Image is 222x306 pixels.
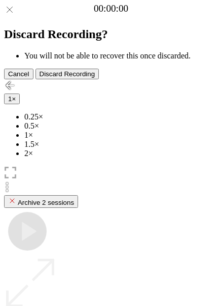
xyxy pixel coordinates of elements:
li: You will not be able to recover this once discarded. [24,51,218,60]
li: 1× [24,131,218,140]
a: 00:00:00 [94,3,128,14]
span: 1 [8,95,12,103]
h2: Discard Recording? [4,27,218,41]
button: 1× [4,94,20,104]
button: Cancel [4,69,33,79]
li: 0.25× [24,112,218,121]
li: 1.5× [24,140,218,149]
button: Discard Recording [35,69,99,79]
li: 2× [24,149,218,158]
li: 0.5× [24,121,218,131]
button: Archive 2 sessions [4,195,78,208]
div: Archive 2 sessions [8,197,74,206]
